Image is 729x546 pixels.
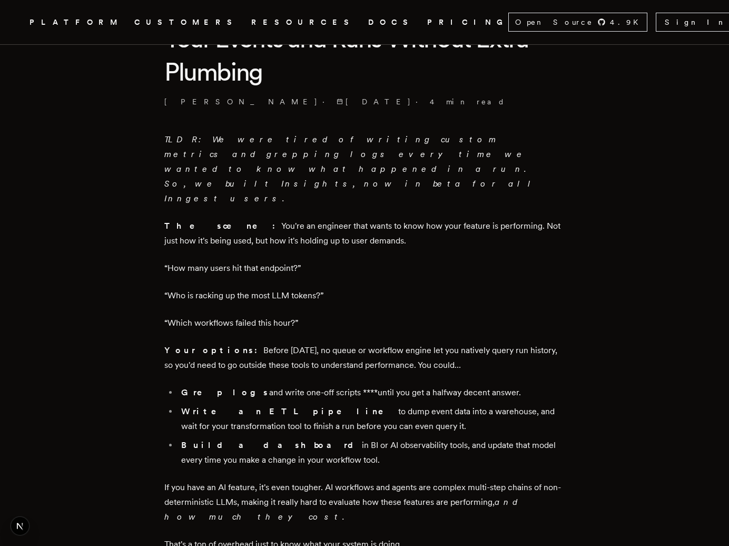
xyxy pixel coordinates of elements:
em: TLDR: We were tired of writing custom metrics and grepping logs every time we wanted to know what... [164,134,538,203]
strong: Write an ETL pipeline [181,406,398,416]
p: “Which workflows failed this hour?” [164,316,565,330]
p: Before [DATE], no queue or workflow engine let you natively query run history, so you'd need to g... [164,343,565,373]
p: You're an engineer that wants to know how your feature is performing. Not just how it's being use... [164,219,565,248]
li: in BI or AI observability tools, and update that model every time you make a change in your workf... [178,438,565,467]
a: [PERSON_NAME] [164,96,318,107]
span: [DATE] [337,96,411,107]
a: PRICING [427,16,508,29]
p: If you have an AI feature, it's even tougher. AI workflows and agents are complex multi-step chai... [164,480,565,524]
span: Open Source [515,17,593,27]
span: 4 min read [430,96,505,107]
li: and write one-off scripts ****until you get a halfway decent answer. [178,385,565,400]
li: to dump event data into a warehouse, and wait for your transformation tool to finish a run before... [178,404,565,434]
span: 4.9 K [610,17,645,27]
strong: Build a dashboard [181,440,362,450]
strong: Grep logs [181,387,269,397]
p: “How many users hit that endpoint?” [164,261,565,276]
button: RESOURCES [251,16,356,29]
button: PLATFORM [29,16,122,29]
strong: The scene: [164,221,281,231]
p: · · [164,96,565,107]
p: “Who is racking up the most LLM tokens?” [164,288,565,303]
strong: Your options: [164,345,263,355]
a: CUSTOMERS [134,16,239,29]
a: DOCS [368,16,415,29]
